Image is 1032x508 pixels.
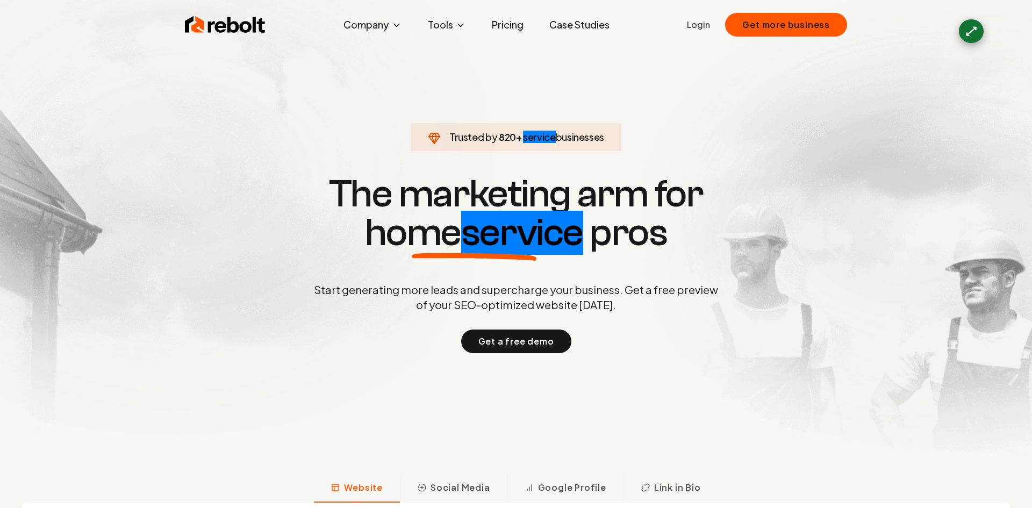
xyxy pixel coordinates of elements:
span: 820 [499,130,516,145]
button: Google Profile [507,475,623,503]
h1: The marketing arm for pros [258,175,774,252]
button: Get a free demo [461,330,571,353]
span: businesses [522,131,605,143]
span: + [516,131,522,143]
img: Rebolt Logo [185,14,266,35]
p: Start generating more leads and supercharge your business. Get a free preview of your SEO-optimiz... [312,282,720,312]
span: Google Profile [538,481,606,494]
span: Category: Others, Term: "service", Translation: "service" [523,131,555,143]
a: Pricing [483,14,532,35]
button: Social Media [400,475,507,503]
span: home [365,213,583,252]
span: Social Media [431,481,490,494]
button: Link in Bio [623,475,718,503]
div: ⟷ [961,21,981,41]
span: Category: Others, Term: "service", Translation: "service" [461,211,583,255]
button: Company [335,14,411,35]
button: Get more business [725,13,847,37]
span: Website [344,481,383,494]
span: Trusted by [449,131,497,143]
a: Login [687,18,710,31]
button: Website [314,475,400,503]
button: Tools [419,14,475,35]
span: Link in Bio [654,481,701,494]
a: Case Studies [541,14,618,35]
